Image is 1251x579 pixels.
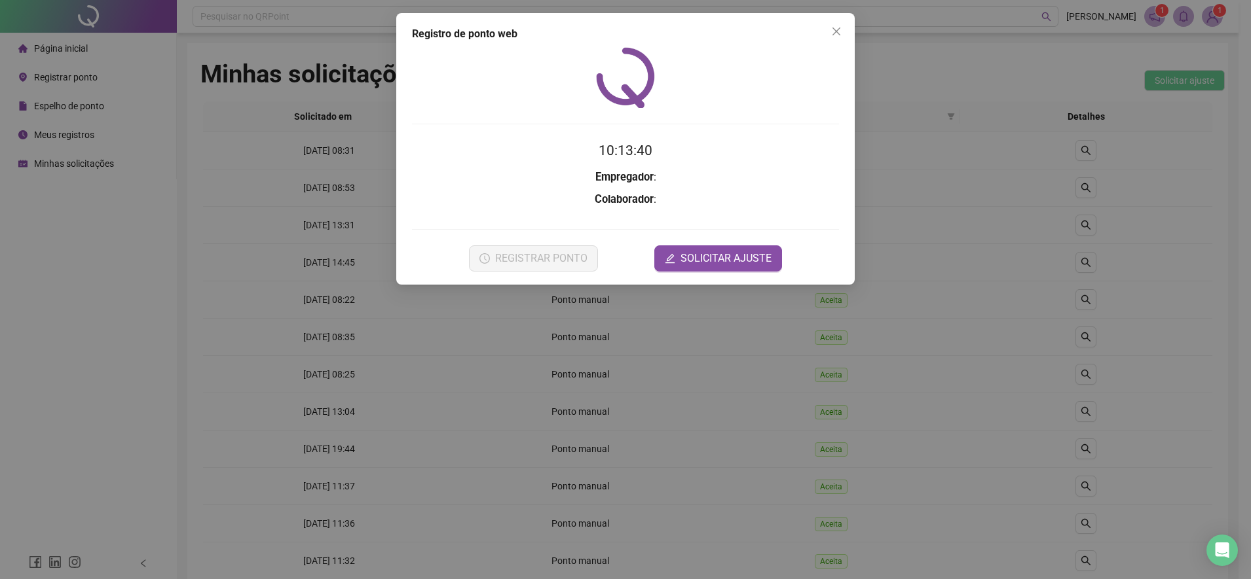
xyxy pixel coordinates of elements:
strong: Colaborador [595,193,654,205]
span: edit [665,253,675,264]
time: 10:13:40 [599,143,652,158]
strong: Empregador [595,171,654,183]
h3: : [412,191,839,208]
button: editSOLICITAR AJUSTE [654,245,782,272]
div: Registro de ponto web [412,26,839,42]
img: QRPoint [596,47,655,108]
h3: : [412,169,839,186]
button: REGISTRAR PONTO [469,245,598,272]
button: Close [826,21,847,42]
span: close [831,26,842,37]
span: SOLICITAR AJUSTE [681,251,772,266]
div: Open Intercom Messenger [1206,535,1238,566]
